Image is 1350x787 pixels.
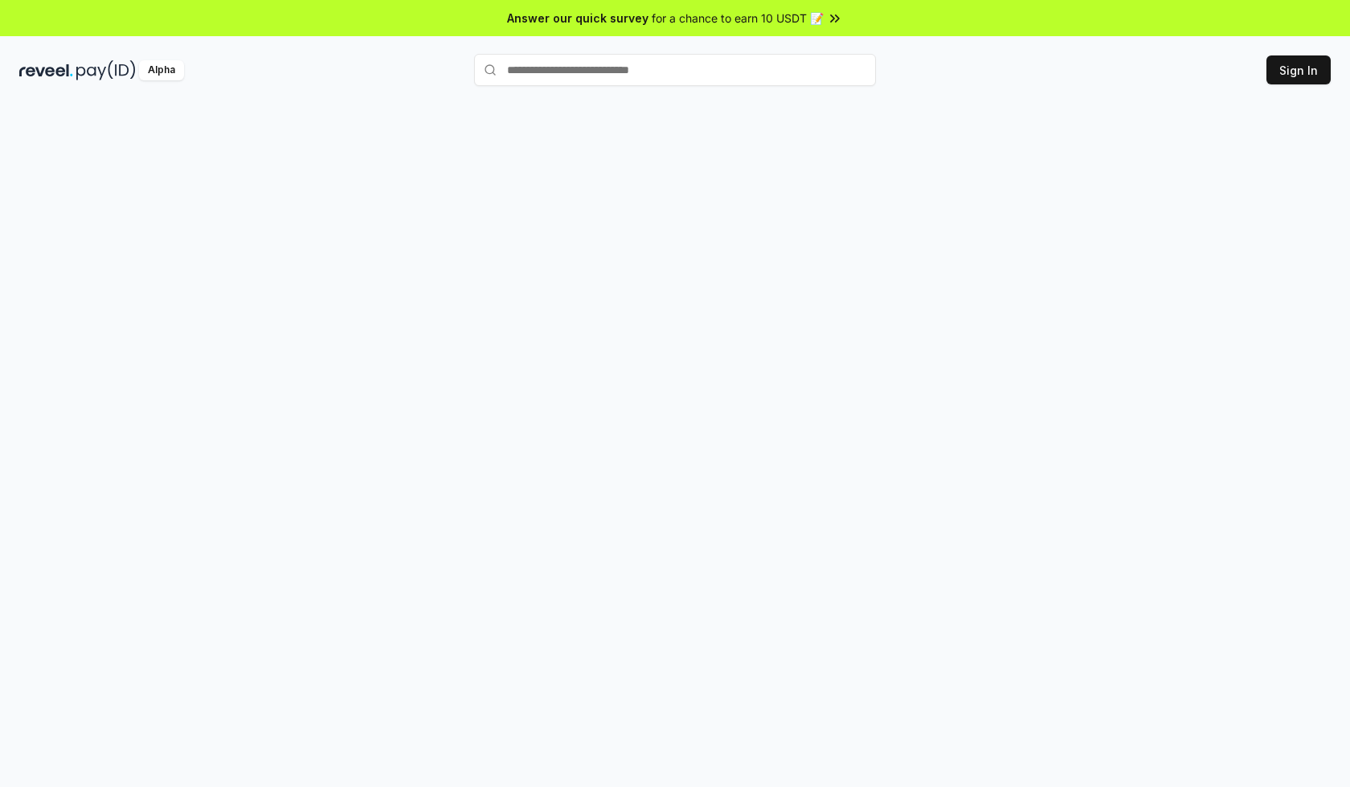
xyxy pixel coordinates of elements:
[19,60,73,80] img: reveel_dark
[652,10,824,27] span: for a chance to earn 10 USDT 📝
[139,60,184,80] div: Alpha
[1266,55,1331,84] button: Sign In
[507,10,648,27] span: Answer our quick survey
[76,60,136,80] img: pay_id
